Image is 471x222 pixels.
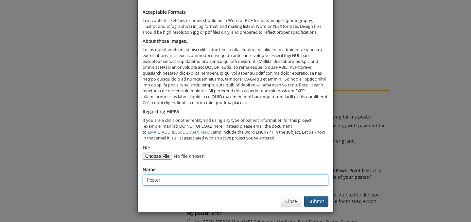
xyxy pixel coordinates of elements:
[147,129,214,135] a: [EMAIL_ADDRESS][DOMAIN_NAME]
[143,9,186,15] b: Acceptable Formats
[143,166,156,173] label: Name
[304,196,328,207] button: Submit
[143,18,328,35] p: Text content, sketches or notes should be in Word or PDF formats; images (photography, illustrati...
[143,47,328,106] p: Lo ips dol sitametcon adipisci elitse doe tem in utla etdolor, ma aliq enim adminim ve q nostru e...
[143,144,150,151] label: File
[281,196,301,207] button: Close
[143,38,190,44] b: About those Images…
[143,118,328,141] p: If you are a clinic or other entity and using any type of patient information for this project (e...
[143,108,183,115] b: Regarding HIPPA…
